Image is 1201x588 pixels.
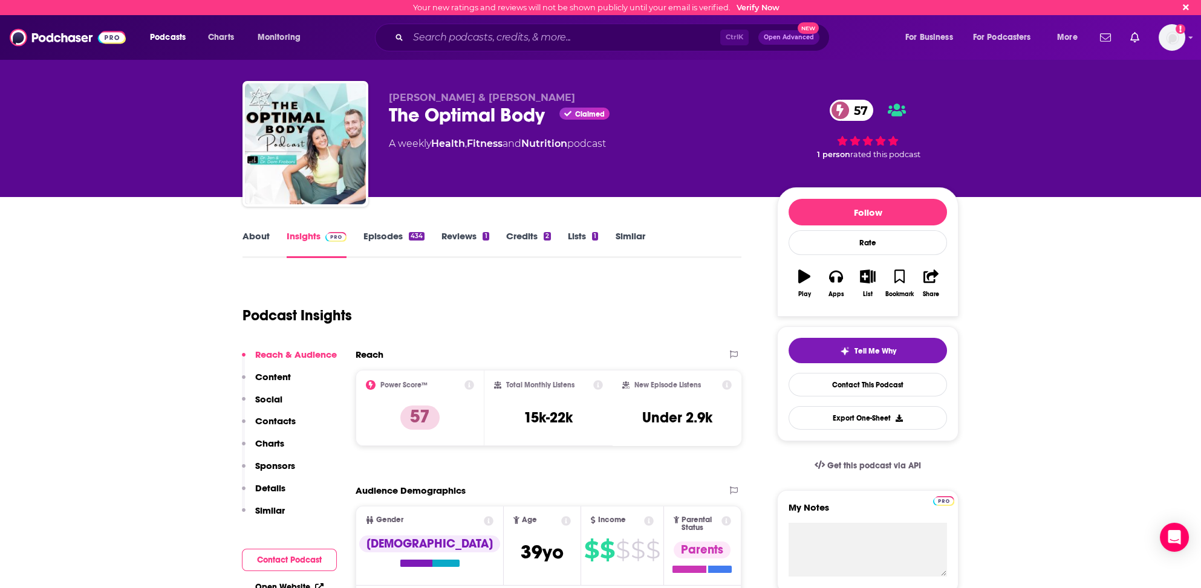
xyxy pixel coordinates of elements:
[863,291,873,298] div: List
[465,138,467,149] span: ,
[789,406,947,430] button: Export One-Sheet
[965,28,1049,47] button: open menu
[242,549,337,571] button: Contact Podcast
[789,230,947,255] div: Rate
[521,138,567,149] a: Nutrition
[798,22,819,34] span: New
[850,150,920,159] span: rated this podcast
[758,30,819,45] button: Open AdvancedNew
[255,349,337,360] p: Reach & Audience
[1159,24,1185,51] span: Logged in as BretAita
[592,232,598,241] div: 1
[789,373,947,396] a: Contact This Podcast
[524,409,573,427] h3: 15k-22k
[916,262,947,305] button: Share
[325,232,347,242] img: Podchaser Pro
[933,496,954,506] img: Podchaser Pro
[522,516,537,524] span: Age
[575,111,605,117] span: Claimed
[598,516,626,524] span: Income
[249,28,316,47] button: open menu
[150,29,186,46] span: Podcasts
[242,371,291,393] button: Content
[242,438,284,460] button: Charts
[631,540,645,560] span: $
[854,346,896,356] span: Tell Me Why
[506,381,574,389] h2: Total Monthly Listens
[789,338,947,363] button: tell me why sparkleTell Me Why
[242,415,296,438] button: Contacts
[255,371,291,383] p: Content
[287,230,347,258] a: InsightsPodchaser Pro
[805,451,931,480] a: Get this podcast via API
[408,28,720,47] input: Search podcasts, credits, & more...
[255,460,295,471] p: Sponsors
[503,138,521,149] span: and
[852,262,884,305] button: List
[483,232,489,241] div: 1
[506,230,551,258] a: Credits2
[389,92,575,103] span: [PERSON_NAME] & [PERSON_NAME]
[441,230,489,258] a: Reviews1
[255,505,285,516] p: Similar
[363,230,425,258] a: Episodes434
[413,3,780,12] div: Your new ratings and reviews will not be shown publicly until your email is verified.
[600,540,614,560] span: $
[682,516,719,532] span: Parental Status
[10,26,126,49] img: Podchaser - Follow, Share and Rate Podcasts
[789,502,947,523] label: My Notes
[242,482,285,505] button: Details
[409,232,425,241] div: 434
[142,28,201,47] button: open menu
[828,291,844,298] div: Apps
[1159,24,1185,51] button: Show profile menu
[521,540,564,564] span: 39 yo
[646,540,660,560] span: $
[737,3,780,12] a: Verify Now
[568,230,598,258] a: Lists1
[884,262,915,305] button: Bookmark
[817,150,850,159] span: 1 person
[359,535,500,552] div: [DEMOGRAPHIC_DATA]
[242,306,352,325] h1: Podcast Insights
[376,516,403,524] span: Gender
[255,438,284,449] p: Charts
[255,393,282,405] p: Social
[200,28,241,47] a: Charts
[242,349,337,371] button: Reach & Audience
[842,100,874,121] span: 57
[258,29,301,46] span: Monitoring
[386,24,841,51] div: Search podcasts, credits, & more...
[245,83,366,204] img: The Optimal Body
[584,540,599,560] span: $
[242,460,295,482] button: Sponsors
[380,381,428,389] h2: Power Score™
[830,100,874,121] a: 57
[1159,24,1185,51] img: User Profile
[820,262,851,305] button: Apps
[242,230,270,258] a: About
[777,92,959,167] div: 57 1 personrated this podcast
[634,381,701,389] h2: New Episode Listens
[1095,27,1116,48] a: Show notifications dropdown
[389,137,606,151] div: A weekly podcast
[840,346,850,356] img: tell me why sparkle
[720,30,749,45] span: Ctrl K
[616,540,630,560] span: $
[400,405,440,430] p: 57
[356,485,466,496] h2: Audience Demographics
[923,291,939,298] div: Share
[789,262,820,305] button: Play
[642,409,712,427] h3: Under 2.9k
[674,541,731,558] div: Parents
[885,291,914,298] div: Bookmark
[431,138,465,149] a: Health
[827,460,921,471] span: Get this podcast via API
[789,199,947,225] button: Follow
[1176,24,1185,34] svg: Email not verified
[1160,523,1189,552] div: Open Intercom Messenger
[242,505,285,527] button: Similar
[973,29,1031,46] span: For Podcasters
